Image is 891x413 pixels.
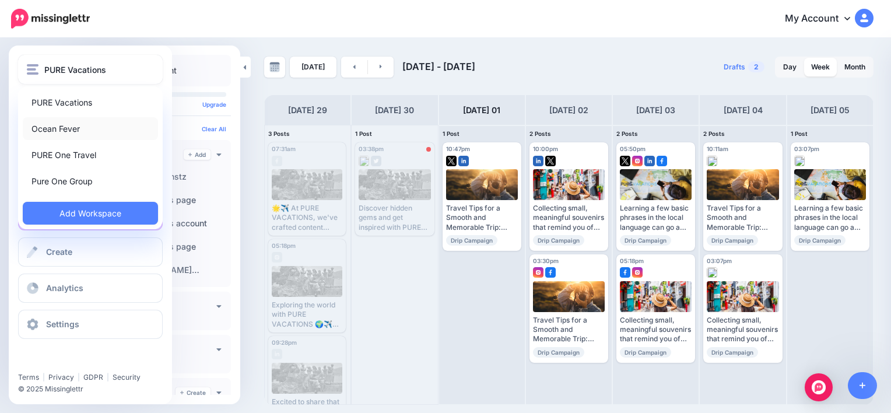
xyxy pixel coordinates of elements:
img: Missinglettr [11,9,90,29]
a: Ocean Fever [23,117,158,140]
a: Create [176,387,211,398]
a: GDPR [83,373,103,381]
a: Create [18,237,163,267]
span: 09:28pm [272,339,297,346]
a: Week [804,58,837,76]
img: twitter-square.png [545,156,556,166]
span: 05:18pm [272,242,296,249]
iframe: Twitter Follow Button [18,356,107,367]
div: Open Intercom Messenger [805,373,833,401]
a: [DATE] [290,57,336,78]
img: bluesky-square.png [794,156,805,166]
div: Discover hidden gems and get inspired with PURE VACATIONS! 🌍✨ Explore the beauty and uniqueness o... [359,204,430,232]
a: Add Workspace [23,202,158,225]
a: Settings [18,310,163,339]
h4: [DATE] 01 [463,103,500,117]
span: 1 Post [443,130,459,137]
span: 07:31am [272,145,296,152]
img: instagram-square.png [632,267,643,278]
span: 1 Post [355,130,372,137]
img: bluesky-square.png [707,267,717,278]
span: 03:38pm [359,145,384,152]
span: | [78,373,80,381]
span: 10:11am [707,145,728,152]
img: twitter-square.png [446,156,457,166]
img: menu.png [27,64,38,75]
img: facebook-square.png [657,156,667,166]
span: | [43,373,45,381]
a: Pure One Group [23,170,158,192]
a: Privacy [48,373,74,381]
span: 2 Posts [616,130,638,137]
span: Drip Campaign [533,235,584,246]
span: Drip Campaign [446,235,497,246]
img: linkedin-square.png [644,156,655,166]
img: facebook-square.png [545,267,556,278]
span: 10:47pm [446,145,470,152]
button: PURE Vacations [18,55,163,84]
img: bluesky-square.png [707,156,717,166]
div: Travel Tips for a Smooth and Memorable Trip: [URL] #PUREVacations #VacationRedefined #PackSmart [446,204,518,232]
span: Settings [46,319,79,329]
div: Collecting small, meaningful souvenirs that remind you of your trip, such as postcards or local c... [707,316,778,344]
h4: [DATE] 29 [288,103,327,117]
a: Upgrade [202,101,226,108]
span: Drip Campaign [620,235,671,246]
img: calendar-grey-darker.png [269,62,280,72]
span: 05:50pm [620,145,646,152]
a: Drafts2 [717,57,771,78]
span: 03:30pm [533,257,559,264]
span: Drip Campaign [620,347,671,358]
a: PURE Vacations [23,91,158,114]
a: Security [113,373,141,381]
span: 3 Posts [268,130,290,137]
div: Exploring the world with PURE VACATIONS 🌍✈️ Every corner holds a story, every destination is a tr... [272,300,342,329]
a: Terms [18,373,39,381]
a: Analytics [18,274,163,303]
span: PURE Vacations [44,63,106,76]
img: instagram-square.png [533,267,543,278]
a: My Account [773,5,874,33]
li: © 2025 Missinglettr [18,383,170,395]
span: Drip Campaign [707,347,758,358]
span: Drip Campaign [533,347,584,358]
img: facebook-square.png [620,267,630,278]
span: Analytics [46,283,83,293]
div: Collecting small, meaningful souvenirs that remind you of your trip, such as postcards or local c... [620,316,692,344]
img: twitter-grey-square.png [371,156,381,166]
h4: [DATE] 02 [549,103,588,117]
span: [DATE] - [DATE] [402,61,475,72]
img: linkedin-square.png [458,156,469,166]
a: PURE One Travel [23,143,158,166]
img: instagram-square.png [632,156,643,166]
span: 2 Posts [529,130,551,137]
img: linkedin-grey-square.png [272,349,282,359]
span: 10:00pm [533,145,558,152]
span: 1 Post [791,130,808,137]
span: 2 Posts [703,130,725,137]
h4: [DATE] 04 [724,103,763,117]
span: 05:18pm [620,257,644,264]
img: bluesky-grey-square.png [359,156,369,166]
a: Month [837,58,872,76]
h4: [DATE] 05 [811,103,850,117]
h4: [DATE] 03 [636,103,675,117]
span: 2 [748,61,764,72]
a: Day [776,58,804,76]
div: 🌟✈️ At PURE VACATIONS, we've crafted content where you can unearth travel gems, draw inspiration,... [272,204,342,232]
div: Learning a few basic phrases in the local language can go a long way in connecting with locals an... [794,204,866,232]
a: Clear All [202,125,226,132]
span: Create [46,247,72,257]
img: instagram-grey-square.png [272,252,282,262]
span: | [107,373,109,381]
span: Drafts [724,64,745,71]
a: Add [184,149,211,160]
span: 03:07pm [707,257,732,264]
div: Travel Tips for a Smooth and Memorable Trip: [URL] #PUREVacations #VacationRedefined #PackSmart [707,204,778,232]
div: Collecting small, meaningful souvenirs that remind you of your trip, such as postcards or local c... [533,204,605,232]
img: twitter-square.png [620,156,630,166]
img: linkedin-square.png [533,156,543,166]
h4: [DATE] 30 [375,103,414,117]
span: 03:07pm [794,145,819,152]
img: facebook-grey-square.png [272,156,282,166]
